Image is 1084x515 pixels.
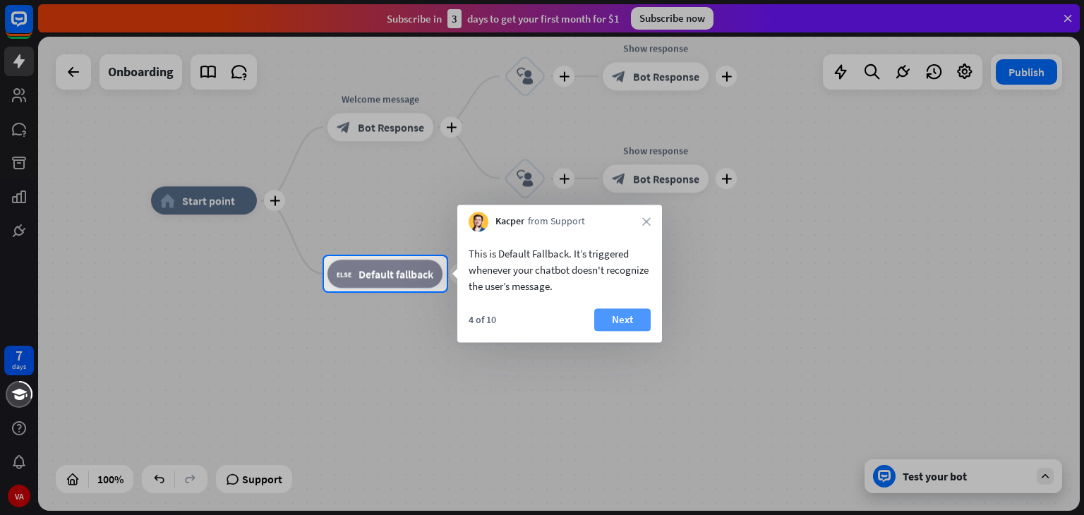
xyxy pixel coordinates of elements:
span: Kacper [495,215,524,229]
div: This is Default Fallback. It’s triggered whenever your chatbot doesn't recognize the user’s message. [469,246,651,294]
i: block_fallback [337,267,351,281]
button: Open LiveChat chat widget [11,6,54,48]
div: 4 of 10 [469,313,496,326]
span: Default fallback [359,267,433,281]
button: Next [594,308,651,331]
span: from Support [528,215,585,229]
i: close [642,217,651,226]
